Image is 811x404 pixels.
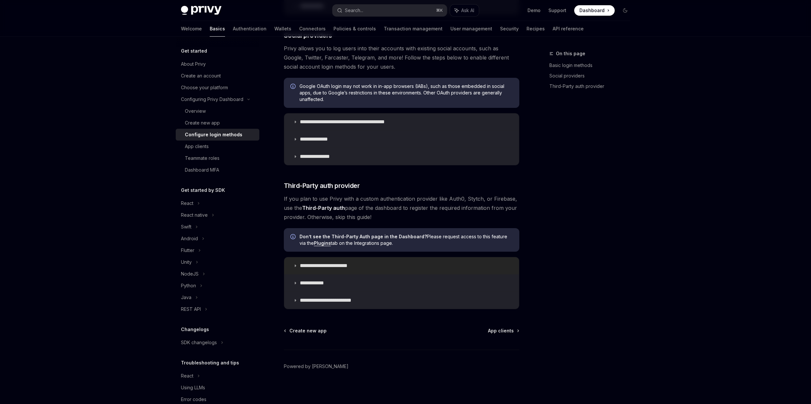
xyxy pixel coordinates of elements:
[290,84,297,90] svg: Info
[181,339,217,346] div: SDK changelogs
[176,117,259,129] a: Create new app
[300,233,513,246] span: Please request access to this feature via the tab on the Integrations page.
[290,234,297,241] svg: Info
[181,270,199,278] div: NodeJS
[210,21,225,37] a: Basics
[181,72,221,80] div: Create an account
[181,60,206,68] div: About Privy
[579,7,605,14] span: Dashboard
[284,44,519,71] span: Privy allows you to log users into their accounts with existing social accounts, such as Google, ...
[574,5,615,16] a: Dashboard
[181,294,191,301] div: Java
[185,119,220,127] div: Create new app
[181,359,239,367] h5: Troubleshooting and tips
[181,84,228,92] div: Choose your platform
[181,282,196,290] div: Python
[300,83,513,103] span: Google OAuth login may not work in in-app browsers (IABs), such as those embedded in social apps,...
[527,7,541,14] a: Demo
[549,71,636,81] a: Social providers
[549,60,636,71] a: Basic login methods
[181,246,194,254] div: Flutter
[181,396,206,403] div: Error codes
[181,211,208,219] div: React native
[549,81,636,92] a: Third-Party auth provider
[176,382,259,394] a: Using LLMs
[436,8,443,13] span: ⌘ K
[181,326,209,333] h5: Changelogs
[450,5,479,16] button: Ask AI
[176,58,259,70] a: About Privy
[185,143,209,150] div: App clients
[527,21,545,37] a: Recipes
[181,6,221,15] img: dark logo
[284,328,327,334] a: Create new app
[333,21,376,37] a: Policies & controls
[181,235,198,243] div: Android
[274,21,291,37] a: Wallets
[181,384,205,392] div: Using LLMs
[284,363,349,370] a: Powered by [PERSON_NAME]
[233,21,267,37] a: Authentication
[300,234,427,239] strong: Don’t see the Third-Party Auth page in the Dashboard?
[345,7,363,14] div: Search...
[181,21,202,37] a: Welcome
[289,328,327,334] span: Create new app
[500,21,519,37] a: Security
[461,7,474,14] span: Ask AI
[314,240,331,246] a: Plugins
[181,372,193,380] div: React
[181,199,193,207] div: React
[181,95,243,103] div: Configuring Privy Dashboard
[302,205,345,211] strong: Third-Party auth
[181,223,191,231] div: Swift
[185,131,242,139] div: Configure login methods
[181,186,225,194] h5: Get started by SDK
[176,129,259,141] a: Configure login methods
[556,50,585,58] span: On this page
[176,70,259,82] a: Create an account
[181,47,207,55] h5: Get started
[176,141,259,152] a: App clients
[176,105,259,117] a: Overview
[185,166,219,174] div: Dashboard MFA
[185,107,206,115] div: Overview
[284,181,360,190] span: Third-Party auth provider
[176,82,259,93] a: Choose your platform
[185,154,219,162] div: Teammate roles
[181,305,201,313] div: REST API
[176,152,259,164] a: Teammate roles
[299,21,326,37] a: Connectors
[284,194,519,222] span: If you plan to use Privy with a custom authentication provider like Auth0, Stytch, or Firebase, u...
[176,164,259,176] a: Dashboard MFA
[620,5,630,16] button: Toggle dark mode
[181,258,192,266] div: Unity
[384,21,443,37] a: Transaction management
[488,328,514,334] span: App clients
[333,5,447,16] button: Search...⌘K
[548,7,566,14] a: Support
[488,328,519,334] a: App clients
[450,21,492,37] a: User management
[553,21,584,37] a: API reference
